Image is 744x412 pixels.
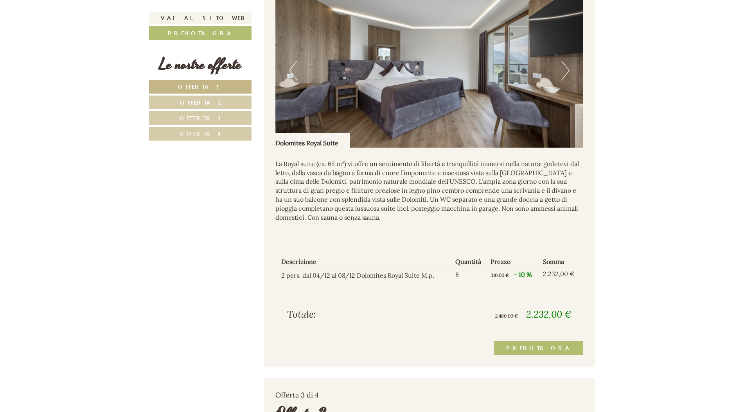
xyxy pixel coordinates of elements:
span: Offerta 3 [180,114,221,122]
span: 2.232,00 € [526,308,571,320]
span: Offerta 3 di 4 [275,390,319,399]
span: Offerta 2 [180,99,221,106]
td: 8 [452,268,487,282]
td: 2 pers. dal 04/12 al 08/12 Dolomites Royal Suite M.p. [281,268,452,282]
a: Prenota ora [494,341,583,355]
div: Totale: [281,308,430,321]
th: Somma [540,256,577,268]
button: Previous [289,61,297,80]
span: Offerta 4 [180,130,221,137]
a: Vai al sito web [149,12,252,24]
th: Prezzo [487,256,540,268]
span: 310,00 € [491,272,509,278]
div: Dolomites Royal Suite [275,133,350,148]
span: - 10 % [514,271,532,278]
th: Quantità [452,256,487,268]
button: Next [561,61,570,80]
td: 2.232,00 € [540,268,577,282]
a: Prenota ora [149,26,252,40]
th: Descrizione [281,256,452,268]
span: Offerta 1 [178,83,223,90]
p: La Royal suite (ca. 65 m²) vi offre un sentimento di libertà e tranquillità immersi nella natura:... [275,159,584,222]
span: 2.480,00 € [495,313,518,319]
div: Le nostre offerte [149,54,252,76]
